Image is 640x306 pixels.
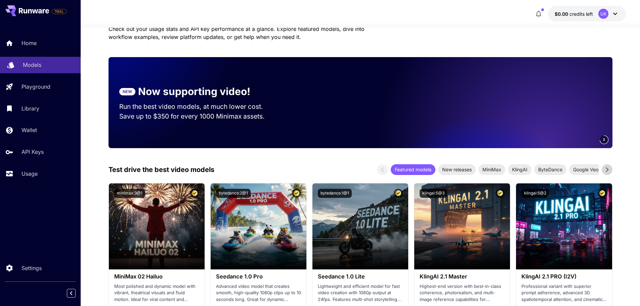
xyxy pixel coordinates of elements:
[534,166,566,173] span: ByteDance
[508,164,531,175] div: KlingAI
[414,183,510,269] img: alt
[216,283,301,303] p: Advanced video model that creates smooth, high-quality 1080p clips up to 10 seconds long. Great f...
[22,104,39,113] p: Library
[516,183,612,269] img: alt
[23,61,41,69] p: Models
[123,89,132,95] p: NEW
[119,102,276,112] p: Run the best video models, at much lower cost.
[22,148,44,156] p: API Keys
[109,183,205,269] img: alt
[211,183,306,269] img: alt
[438,166,476,173] span: New releases
[114,273,199,280] h3: MiniMax 02 Hailuo
[569,11,593,17] span: credits left
[391,166,435,173] span: Featured models
[109,26,365,40] span: Check out your usage stats and API key performance at a glance. Explore featured models, dive int...
[548,6,626,21] button: $0.00UK
[52,9,66,14] span: TRIAL
[478,166,505,173] span: MiniMax
[534,164,566,175] div: ByteDance
[521,283,606,303] p: Professional variant with superior prompt adherence, advanced 3D spatiotemporal attention, and ci...
[508,166,531,173] span: KlingAI
[292,189,301,198] button: Certified Model – Vetted for best performance and includes a commercial license.
[555,11,569,17] span: $0.00
[598,9,608,19] div: UK
[312,183,408,269] img: alt
[569,166,602,173] span: Google Veo
[318,283,403,303] p: Lightweight and efficient model for fast video creation with 1080p output at 24fps. Features mult...
[22,170,38,178] p: Usage
[22,264,42,272] p: Settings
[216,189,251,198] button: bytedance:2@1
[521,189,549,198] button: klingai:5@2
[114,189,145,198] button: minimax:3@1
[22,83,50,91] p: Playground
[109,165,214,175] p: Test drive the best video models
[521,273,606,280] h3: KlingAI 2.1 PRO (I2V)
[420,189,447,198] button: klingai:5@3
[22,126,37,134] p: Wallet
[52,7,67,15] span: Add your payment card to enable full platform functionality.
[318,189,352,198] button: bytedance:1@1
[216,273,301,280] h3: Seedance 1.0 Pro
[496,189,505,198] button: Certified Model – Vetted for best performance and includes a commercial license.
[420,283,505,303] p: Highest-end version with best-in-class coherence, photorealism, and multi-image reference capabil...
[555,10,593,17] div: $0.00
[318,273,403,280] h3: Seedance 1.0 Lite
[391,164,435,175] div: Featured models
[190,189,199,198] button: Certified Model – Vetted for best performance and includes a commercial license.
[478,164,505,175] div: MiniMax
[603,137,605,142] span: 2
[114,283,199,303] p: Most polished and dynamic model with vibrant, theatrical visuals and fluid motion. Ideal for vira...
[119,112,276,121] p: Save up to $350 for every 1000 Minimax assets.
[598,189,607,198] button: Certified Model – Vetted for best performance and includes a commercial license.
[72,287,81,299] div: Collapse sidebar
[138,84,250,99] p: Now supporting video!
[438,164,476,175] div: New releases
[569,164,602,175] div: Google Veo
[22,39,37,47] p: Home
[394,189,403,198] button: Certified Model – Vetted for best performance and includes a commercial license.
[67,289,76,298] button: Collapse sidebar
[420,273,505,280] h3: KlingAI 2.1 Master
